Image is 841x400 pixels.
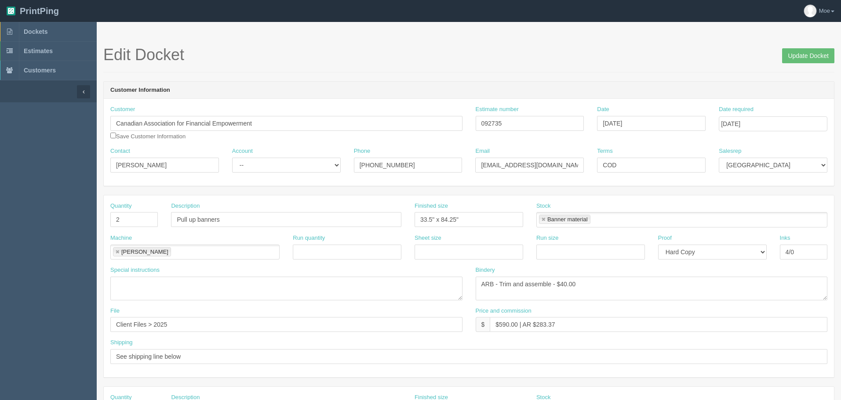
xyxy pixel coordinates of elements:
label: Special instructions [110,266,160,274]
label: Proof [658,234,672,242]
div: $ [476,317,490,332]
textarea: ARB - Trim and assemble - $40.00 [476,277,828,300]
input: Enter customer name [110,116,462,131]
label: Date required [719,105,754,114]
label: Quantity [110,202,131,210]
label: Stock [536,202,551,210]
span: Customers [24,67,56,74]
label: Salesrep [719,147,741,155]
span: Estimates [24,47,53,54]
label: Machine [110,234,132,242]
label: Date [597,105,609,114]
label: Sheet size [415,234,441,242]
label: Phone [354,147,371,155]
label: Shipping [110,339,133,347]
label: Estimate number [476,105,519,114]
div: Banner material [547,216,588,222]
label: Run size [536,234,559,242]
img: logo-3e63b451c926e2ac314895c53de4908e5d424f24456219fb08d385ab2e579770.png [7,7,15,15]
label: Finished size [415,202,448,210]
label: Contact [110,147,130,155]
h1: Edit Docket [103,46,834,64]
label: Price and commission [476,307,532,315]
label: Customer [110,105,135,114]
label: Run quantity [293,234,325,242]
label: File [110,307,120,315]
div: Save Customer Information [110,105,462,141]
div: [PERSON_NAME] [121,249,168,255]
label: Description [171,202,200,210]
label: Inks [780,234,790,242]
label: Email [475,147,490,155]
label: Bindery [476,266,495,274]
header: Customer Information [104,82,834,99]
img: avatar_default-7531ab5dedf162e01f1e0bb0964e6a185e93c5c22dfe317fb01d7f8cd2b1632c.jpg [804,5,816,17]
span: Dockets [24,28,47,35]
label: Terms [597,147,612,155]
input: Update Docket [782,48,834,63]
label: Account [232,147,253,155]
